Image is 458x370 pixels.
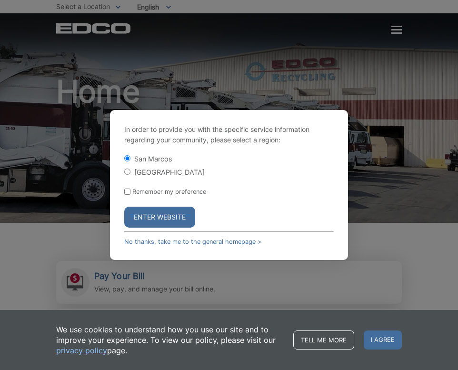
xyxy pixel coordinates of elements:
span: I agree [364,330,402,350]
a: Tell me more [293,330,354,350]
label: San Marcos [134,155,172,163]
a: No thanks, take me to the general homepage > [124,238,261,245]
p: We use cookies to understand how you use our site and to improve your experience. To view our pol... [56,324,284,356]
p: In order to provide you with the specific service information regarding your community, please se... [124,124,334,145]
label: Remember my preference [132,188,206,195]
label: [GEOGRAPHIC_DATA] [134,168,205,176]
button: Enter Website [124,207,195,228]
a: privacy policy [56,345,107,356]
